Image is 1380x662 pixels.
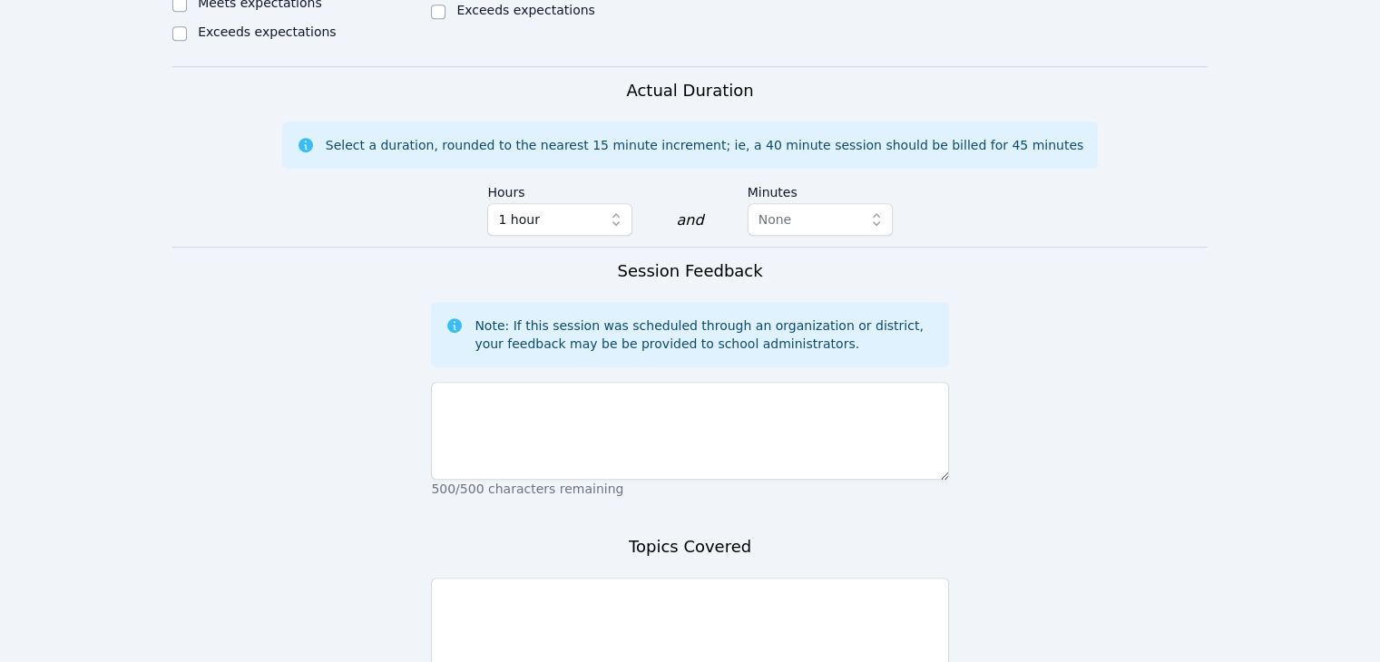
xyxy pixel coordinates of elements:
[617,258,762,284] h3: Session Feedback
[629,534,751,560] h3: Topics Covered
[198,24,336,39] label: Exceeds expectations
[487,176,632,203] label: Hours
[487,203,632,236] button: 1 hour
[498,209,539,230] span: 1 hour
[676,209,703,231] div: and
[626,78,753,103] h3: Actual Duration
[431,480,948,498] p: 500/500 characters remaining
[748,203,893,236] button: None
[759,212,792,227] span: None
[326,136,1083,154] div: Select a duration, rounded to the nearest 15 minute increment; ie, a 40 minute session should be ...
[748,176,893,203] label: Minutes
[475,316,934,353] div: Note: If this session was scheduled through an organization or district, your feedback may be be ...
[456,3,594,17] label: Exceeds expectations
